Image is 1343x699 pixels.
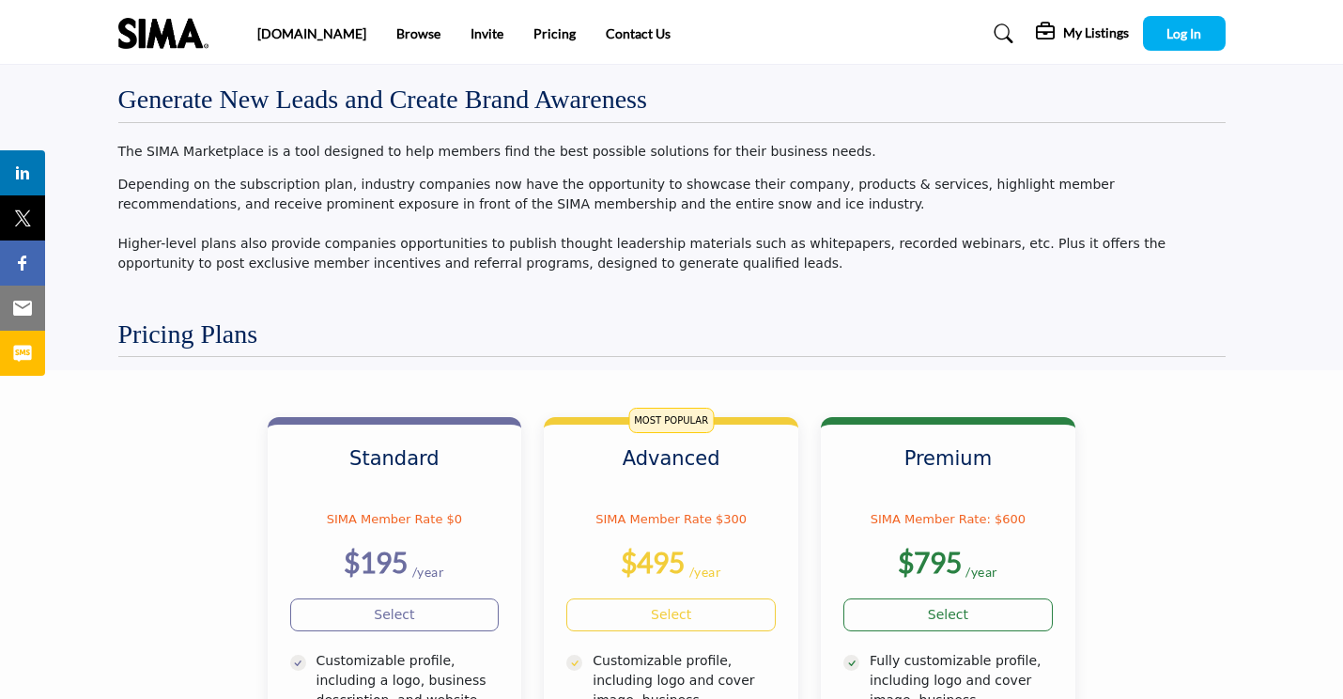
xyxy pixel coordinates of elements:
[471,25,503,41] a: Invite
[533,25,576,41] a: Pricing
[843,447,1053,494] h3: Premium
[566,507,776,532] p: SIMA Member Rate $300
[1063,24,1129,41] h5: My Listings
[118,142,1226,162] p: The SIMA Marketplace is a tool designed to help members find the best possible solutions for thei...
[628,408,714,433] span: MOST POPULAR
[1143,16,1226,51] button: Log In
[118,175,1226,273] p: Depending on the subscription plan, industry companies now have the opportunity to showcase their...
[606,25,671,41] a: Contact Us
[290,447,500,494] h3: Standard
[965,564,998,580] sub: /year
[621,545,685,579] b: $495
[1036,23,1129,45] div: My Listings
[118,84,647,116] h2: Generate New Leads and Create Brand Awareness
[344,545,408,579] b: $195
[290,598,500,631] a: Select
[843,507,1053,532] p: SIMA Member Rate: $600
[1166,25,1201,41] span: Log In
[566,598,776,631] a: Select
[976,19,1026,49] a: Search
[118,18,218,49] img: Site Logo
[843,598,1053,631] a: Select
[566,447,776,494] h3: Advanced
[118,318,258,350] h2: Pricing Plans
[412,564,445,580] sub: /year
[689,564,722,580] sub: /year
[898,545,962,579] b: $795
[290,507,500,532] p: SIMA Member Rate $0
[257,25,366,41] a: [DOMAIN_NAME]
[396,25,440,41] a: Browse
